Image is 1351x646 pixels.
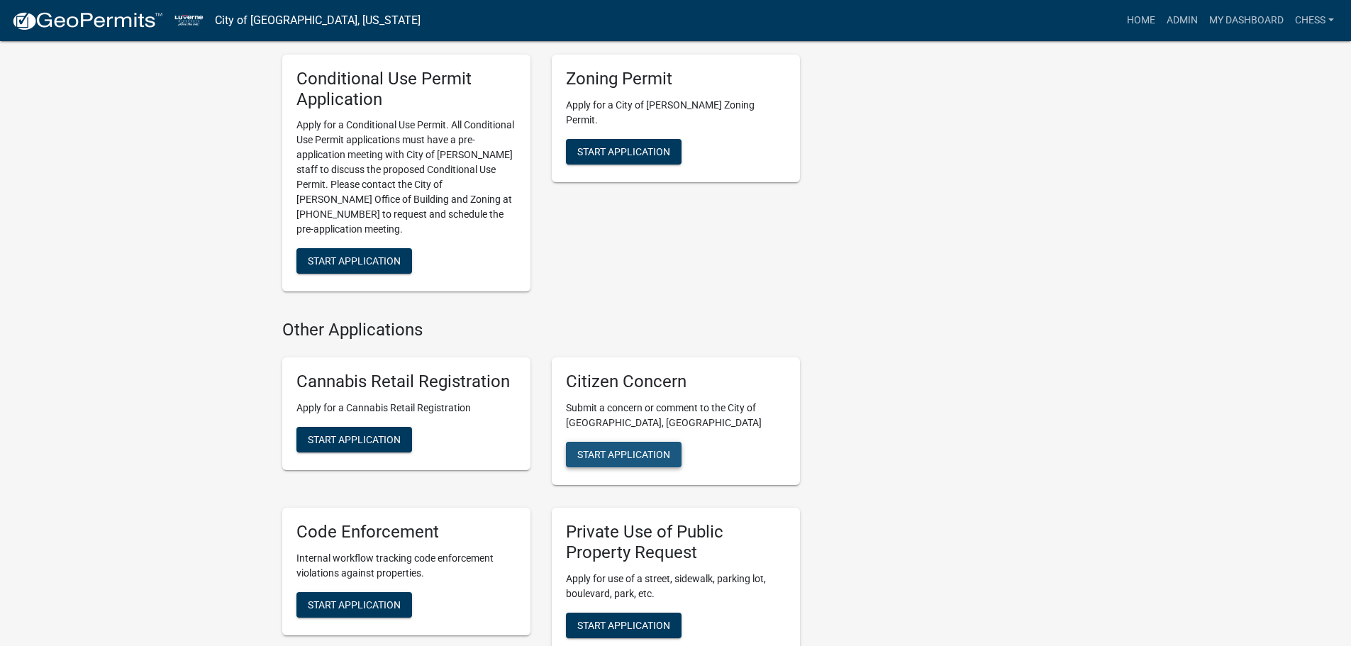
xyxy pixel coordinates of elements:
span: Start Application [577,145,670,157]
button: Start Application [566,139,682,165]
button: Start Application [296,592,412,618]
a: chess [1289,7,1340,34]
span: Start Application [308,434,401,445]
button: Start Application [566,442,682,467]
img: City of Luverne, Minnesota [174,11,204,30]
button: Start Application [566,613,682,638]
p: Apply for a Cannabis Retail Registration [296,401,516,416]
p: Apply for use of a street, sidewalk, parking lot, boulevard, park, etc. [566,572,786,601]
span: Start Application [577,619,670,630]
a: My Dashboard [1203,7,1289,34]
a: City of [GEOGRAPHIC_DATA], [US_STATE] [215,9,421,33]
h5: Citizen Concern [566,372,786,392]
h5: Conditional Use Permit Application [296,69,516,110]
button: Start Application [296,427,412,452]
span: Start Application [308,598,401,610]
p: Apply for a City of [PERSON_NAME] Zoning Permit. [566,98,786,128]
a: Admin [1161,7,1203,34]
h5: Cannabis Retail Registration [296,372,516,392]
a: Home [1121,7,1161,34]
h5: Code Enforcement [296,522,516,542]
p: Apply for a Conditional Use Permit. All Conditional Use Permit applications must have a pre-appli... [296,118,516,237]
p: Submit a concern or comment to the City of [GEOGRAPHIC_DATA], [GEOGRAPHIC_DATA] [566,401,786,430]
h5: Private Use of Public Property Request [566,522,786,563]
h4: Other Applications [282,320,800,340]
h5: Zoning Permit [566,69,786,89]
button: Start Application [296,248,412,274]
p: Internal workflow tracking code enforcement violations against properties. [296,551,516,581]
span: Start Application [308,255,401,267]
span: Start Application [577,449,670,460]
